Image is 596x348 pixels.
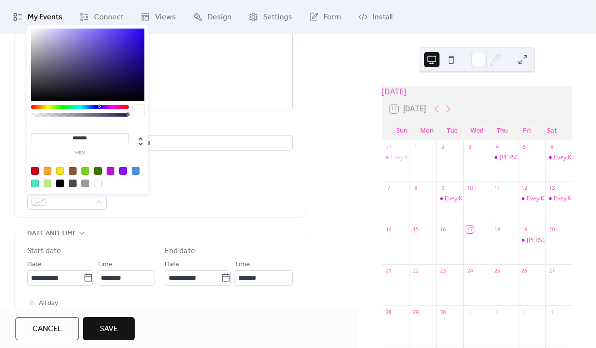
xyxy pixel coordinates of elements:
span: Date and time [27,228,77,240]
div: 25 [494,267,501,274]
div: #417505 [94,167,102,175]
div: Thu [489,121,515,140]
div: 7 [385,184,392,192]
div: Sun [390,121,415,140]
div: End date [165,245,195,257]
div: #D0021B [31,167,39,175]
div: 9 [439,184,446,192]
span: Form [324,12,341,23]
div: 13 [548,184,555,192]
button: Save [83,317,135,340]
div: 1 [412,143,419,151]
div: Evey K at [GEOGRAPHIC_DATA] [391,153,475,162]
div: 29 [412,308,419,316]
div: #9013FE [119,167,127,175]
a: My Events [6,4,70,30]
div: 18 [494,226,501,233]
a: Views [133,4,183,30]
div: #F5A623 [44,167,51,175]
div: Evey K at Cherry Creek Market [545,153,572,162]
div: Tue [439,121,465,140]
span: Design [207,12,232,23]
div: 28 [385,308,392,316]
div: 1 [466,308,473,316]
span: Settings [263,12,292,23]
div: Sat [539,121,565,140]
a: Form [302,4,348,30]
div: #B8E986 [44,180,51,187]
div: Location [27,122,291,134]
div: Start date [27,245,61,257]
label: hex [31,151,129,156]
a: Settings [241,4,299,30]
div: Evey K at Cherry Creek Market [545,195,572,203]
div: #50E3C2 [31,180,39,187]
div: 8 [412,184,419,192]
div: 24 [466,267,473,274]
a: Install [351,4,400,30]
div: 12 [521,184,528,192]
div: #9B9B9B [81,180,89,187]
span: Install [373,12,392,23]
div: #000000 [56,180,64,187]
div: Evey K at Bellview Station [382,153,409,162]
a: Connect [72,4,131,30]
div: #FFFFFF [94,180,102,187]
button: Cancel [16,317,79,340]
div: 4 [548,308,555,316]
div: 22 [412,267,419,274]
div: 27 [548,267,555,274]
div: Mon [415,121,440,140]
div: 3 [521,308,528,316]
div: Fri [515,121,540,140]
div: 30 [439,308,446,316]
div: Evey K at Aspen Grove [491,153,518,162]
span: All day [39,298,58,309]
div: Wed [465,121,490,140]
div: #7ED321 [81,167,89,175]
div: #4A4A4A [69,180,77,187]
span: Time [97,259,112,271]
span: Save [100,323,118,335]
span: My Events [28,12,63,23]
div: Evey K At [GEOGRAPHIC_DATA] [445,195,530,203]
span: Connect [94,12,124,23]
div: 17 [466,226,473,233]
div: 6 [548,143,555,151]
div: 19 [521,226,528,233]
div: 16 [439,226,446,233]
div: #BD10E0 [107,167,114,175]
div: 20 [548,226,555,233]
span: Time [235,259,250,271]
a: Design [186,4,239,30]
div: 5 [521,143,528,151]
div: 14 [385,226,392,233]
div: 2 [439,143,446,151]
div: 31 [385,143,392,151]
div: 26 [521,267,528,274]
div: 3 [466,143,473,151]
span: Date [27,259,42,271]
span: Views [155,12,176,23]
div: 21 [385,267,392,274]
div: #8B572A [69,167,77,175]
span: Cancel [32,323,62,335]
div: 2 [494,308,501,316]
div: Evey K At Evergreen Market [436,195,463,203]
div: [DATE] [382,86,572,97]
div: 15 [412,226,419,233]
div: 11 [494,184,501,192]
div: 4 [494,143,501,151]
div: #F8E71C [56,167,64,175]
span: Date [165,259,179,271]
div: 10 [466,184,473,192]
div: Evey K at Aspen Grove [518,236,545,244]
div: #4A90E2 [132,167,140,175]
div: 23 [439,267,446,274]
div: Evey K At Back East Home 5th Anniversary Party [518,195,545,203]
